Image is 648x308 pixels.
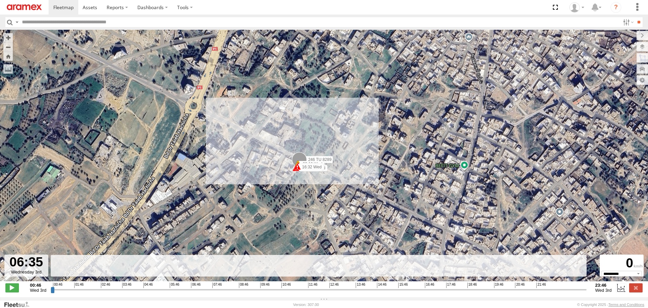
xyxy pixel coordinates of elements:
span: 18:46 [467,283,477,288]
span: 07:46 [212,283,222,288]
label: Search Query [14,17,20,27]
div: 0 [601,256,643,271]
img: aramex-logo.svg [7,4,42,10]
span: 05:46 [170,283,179,288]
span: 09:46 [260,283,270,288]
span: 03:46 [122,283,132,288]
a: Visit our Website [4,301,35,308]
label: 23:19 Wed [298,161,324,167]
label: 16:24 Wed [298,163,325,169]
span: 08:46 [239,283,248,288]
div: Version: 307.00 [293,303,319,307]
span: 00:46 [53,283,62,288]
div: © Copyright 2025 - [577,303,644,307]
label: 16:08 Wed [296,165,322,171]
span: 19:46 [494,283,504,288]
span: 12:46 [329,283,339,288]
label: Measure [3,64,13,74]
span: 02:46 [101,283,110,288]
span: 17:46 [446,283,456,288]
button: Zoom out [3,42,13,52]
strong: 23:46 [595,283,612,288]
label: 16:32 Wed [297,164,324,170]
div: Youssef Smat [567,2,587,13]
span: 13:46 [356,283,365,288]
span: 11:46 [308,283,318,288]
span: Wed 3rd Sep 2025 [30,288,47,293]
span: 04:46 [143,283,153,288]
button: Zoom Home [3,52,13,61]
label: Map Settings [637,75,648,85]
span: 16:46 [425,283,434,288]
a: Terms and Conditions [609,303,644,307]
label: Close [629,283,643,292]
span: Wed 3rd Sep 2025 [595,288,612,293]
label: Search Filter Options [620,17,635,27]
strong: 00:46 [30,283,47,288]
label: Play/Stop [5,283,19,292]
span: 06:46 [191,283,200,288]
span: 246 TU 8289 [308,157,331,162]
span: 15:46 [398,283,408,288]
span: 14:46 [377,283,386,288]
button: Zoom in [3,33,13,42]
span: 20:46 [515,283,524,288]
span: 10:46 [281,283,291,288]
i: ? [611,2,621,13]
span: 01:46 [74,283,84,288]
span: 21:46 [536,283,546,288]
